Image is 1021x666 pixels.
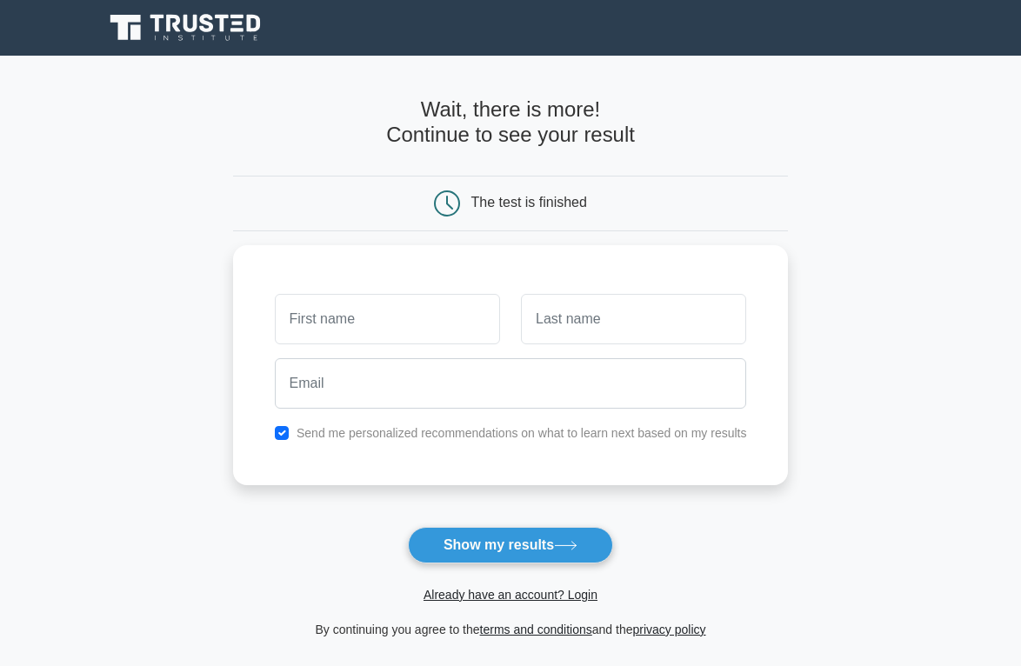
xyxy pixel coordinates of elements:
input: Email [275,358,747,409]
button: Show my results [408,527,613,563]
div: By continuing you agree to the and the [223,619,799,640]
h4: Wait, there is more! Continue to see your result [233,97,789,147]
input: Last name [521,294,746,344]
label: Send me personalized recommendations on what to learn next based on my results [297,426,747,440]
input: First name [275,294,500,344]
a: privacy policy [633,623,706,636]
div: The test is finished [471,195,587,210]
a: terms and conditions [480,623,592,636]
a: Already have an account? Login [424,588,597,602]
